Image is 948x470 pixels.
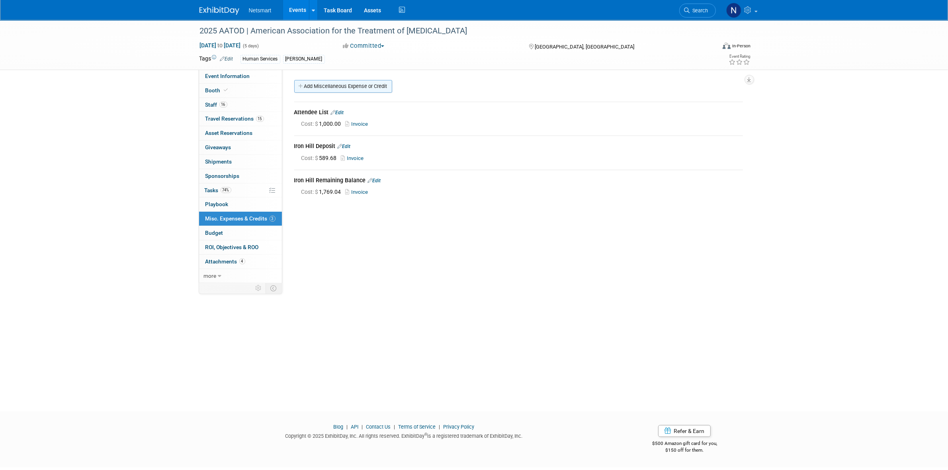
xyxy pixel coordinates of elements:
div: $500 Amazon gift card for you, [620,435,749,453]
span: 74% [221,187,231,193]
span: | [437,424,442,430]
a: Blog [333,424,343,430]
div: Human Services [240,55,280,63]
span: [DATE] [DATE] [199,42,241,49]
span: Giveaways [205,144,231,150]
span: Tasks [205,187,231,193]
a: Sponsorships [199,169,282,183]
span: Event Information [205,73,250,79]
td: Personalize Event Tab Strip [252,283,266,293]
span: 15 [256,116,264,122]
img: Format-Inperson.png [723,43,731,49]
div: Event Rating [729,55,750,59]
a: Tasks74% [199,183,282,197]
a: Contact Us [366,424,391,430]
a: Staff16 [199,98,282,112]
a: Attachments4 [199,255,282,269]
a: Invoice [346,121,371,127]
a: Terms of Service [398,424,436,430]
span: more [204,273,217,279]
div: [PERSON_NAME] [283,55,325,63]
a: API [351,424,358,430]
span: Travel Reservations [205,115,264,122]
div: $150 off for them. [620,447,749,454]
span: 16 [219,101,227,107]
span: Playbook [205,201,229,207]
span: Shipments [205,158,232,165]
span: Budget [205,230,223,236]
a: Event Information [199,69,282,83]
td: Toggle Event Tabs [266,283,282,293]
a: ROI, Objectives & ROO [199,240,282,254]
span: | [392,424,397,430]
div: Attendee List [294,108,743,118]
i: Booth reservation complete [224,88,228,92]
img: ExhibitDay [199,7,239,15]
span: | [344,424,350,430]
span: | [360,424,365,430]
a: Edit [331,110,344,115]
a: Playbook [199,197,282,211]
a: Misc. Expenses & Credits3 [199,212,282,226]
span: Cost: $ [301,121,319,127]
sup: ® [424,432,427,437]
span: Attachments [205,258,245,265]
div: In-Person [732,43,751,49]
a: Invoice [341,155,367,161]
span: to [217,42,224,49]
div: Iron Hill Deposit [294,142,743,152]
span: 3 [270,216,276,222]
a: Giveaways [199,140,282,154]
span: (5 days) [242,43,259,49]
span: Asset Reservations [205,130,253,136]
span: Sponsorships [205,173,240,179]
a: Travel Reservations15 [199,112,282,126]
span: 1,000.00 [301,121,344,127]
a: Refer & Earn [658,425,711,437]
a: Asset Reservations [199,126,282,140]
img: Nina Finn [726,3,741,18]
a: Add Miscellaneous Expense or Credit [294,80,392,93]
span: Booth [205,87,230,94]
div: Copyright © 2025 ExhibitDay, Inc. All rights reserved. ExhibitDay is a registered trademark of Ex... [199,431,609,440]
span: Misc. Expenses & Credits [205,215,276,222]
a: Edit [368,178,381,183]
span: Cost: $ [301,189,319,195]
a: Edit [220,56,233,62]
span: Staff [205,101,227,108]
span: 589.68 [301,155,340,161]
a: Invoice [346,189,371,195]
div: Iron Hill Remaining Balance [294,176,743,186]
span: 1,769.04 [301,189,344,195]
button: Committed [340,42,387,50]
a: Shipments [199,155,282,169]
span: ROI, Objectives & ROO [205,244,259,250]
span: 4 [239,258,245,264]
td: Tags [199,55,233,64]
div: 2025 AATOD | American Association for the Treatment of [MEDICAL_DATA] [197,24,704,38]
span: Cost: $ [301,155,319,161]
a: Edit [338,144,351,149]
span: Netsmart [249,7,272,14]
span: [GEOGRAPHIC_DATA], [GEOGRAPHIC_DATA] [535,44,634,50]
a: more [199,269,282,283]
a: Budget [199,226,282,240]
span: Search [690,8,708,14]
a: Privacy Policy [443,424,474,430]
a: Booth [199,84,282,98]
a: Search [679,4,716,18]
div: Event Format [669,41,751,53]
